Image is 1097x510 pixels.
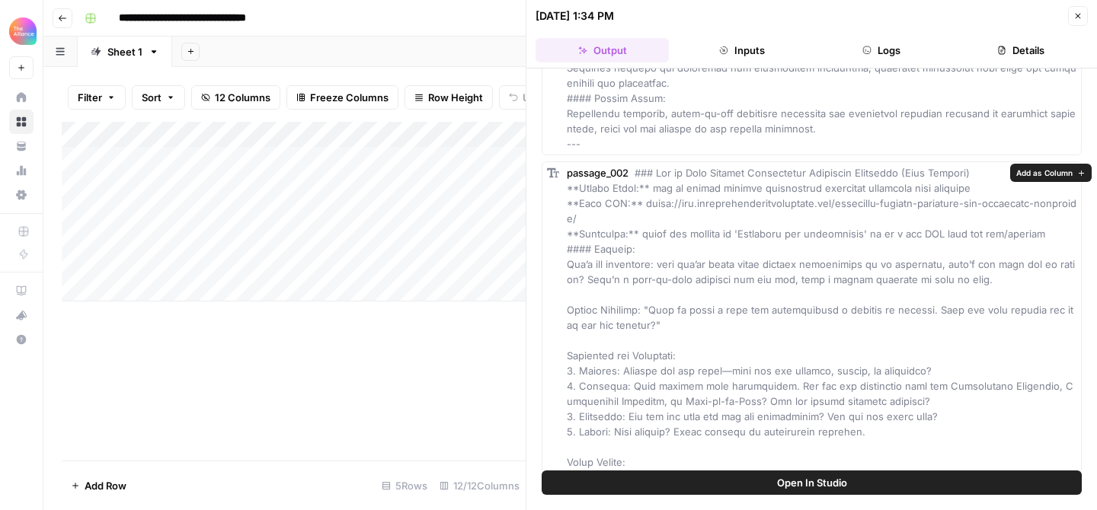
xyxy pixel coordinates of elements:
[9,327,34,352] button: Help + Support
[9,110,34,134] a: Browse
[9,18,37,45] img: Alliance Logo
[433,473,526,498] div: 12/12 Columns
[107,44,142,59] div: Sheet 1
[9,12,34,50] button: Workspace: Alliance
[675,38,808,62] button: Inputs
[68,85,126,110] button: Filter
[215,90,270,105] span: 12 Columns
[428,90,483,105] span: Row Height
[9,158,34,183] a: Usage
[1010,164,1092,182] button: Add as Column
[310,90,389,105] span: Freeze Columns
[286,85,398,110] button: Freeze Columns
[78,37,172,67] a: Sheet 1
[536,38,669,62] button: Output
[955,38,1088,62] button: Details
[142,90,162,105] span: Sort
[536,8,614,24] div: [DATE] 1:34 PM
[10,304,33,327] div: What's new?
[815,38,948,62] button: Logs
[499,85,558,110] button: Undo
[78,90,102,105] span: Filter
[9,134,34,158] a: Your Data
[777,475,847,490] span: Open In Studio
[542,470,1082,495] button: Open In Studio
[1016,167,1073,179] span: Add as Column
[132,85,185,110] button: Sort
[191,85,280,110] button: 12 Columns
[9,279,34,303] a: AirOps Academy
[85,478,126,493] span: Add Row
[9,303,34,327] button: What's new?
[9,183,34,207] a: Settings
[9,85,34,110] a: Home
[567,167,628,179] span: passage_002
[405,85,493,110] button: Row Height
[376,473,433,498] div: 5 Rows
[62,473,136,498] button: Add Row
